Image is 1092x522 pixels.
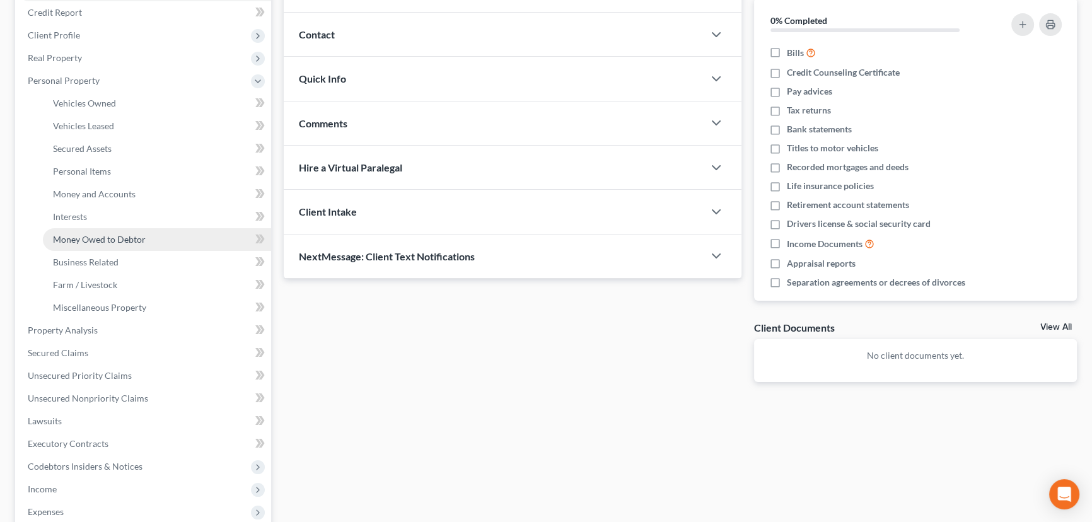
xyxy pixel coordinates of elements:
[28,325,98,335] span: Property Analysis
[28,347,88,358] span: Secured Claims
[787,276,965,289] span: Separation agreements or decrees of divorces
[787,238,863,250] span: Income Documents
[43,296,271,319] a: Miscellaneous Property
[18,410,271,432] a: Lawsuits
[43,115,271,137] a: Vehicles Leased
[754,321,835,334] div: Client Documents
[28,461,142,472] span: Codebtors Insiders & Notices
[18,319,271,342] a: Property Analysis
[53,279,117,290] span: Farm / Livestock
[28,506,64,517] span: Expenses
[1049,479,1079,509] div: Open Intercom Messenger
[53,302,146,313] span: Miscellaneous Property
[53,143,112,154] span: Secured Assets
[43,160,271,183] a: Personal Items
[43,92,271,115] a: Vehicles Owned
[28,30,80,40] span: Client Profile
[299,161,402,173] span: Hire a Virtual Paralegal
[787,47,804,59] span: Bills
[18,342,271,364] a: Secured Claims
[28,393,148,403] span: Unsecured Nonpriority Claims
[787,66,900,79] span: Credit Counseling Certificate
[787,161,909,173] span: Recorded mortgages and deeds
[787,217,931,230] span: Drivers license & social security card
[43,274,271,296] a: Farm / Livestock
[53,166,111,177] span: Personal Items
[43,206,271,228] a: Interests
[53,98,116,108] span: Vehicles Owned
[787,199,909,211] span: Retirement account statements
[53,188,136,199] span: Money and Accounts
[53,211,87,222] span: Interests
[787,180,874,192] span: Life insurance policies
[787,123,852,136] span: Bank statements
[43,137,271,160] a: Secured Assets
[18,387,271,410] a: Unsecured Nonpriority Claims
[770,15,827,26] strong: 0% Completed
[299,250,475,262] span: NextMessage: Client Text Notifications
[787,257,856,270] span: Appraisal reports
[18,1,271,24] a: Credit Report
[28,438,108,449] span: Executory Contracts
[53,257,119,267] span: Business Related
[53,234,146,245] span: Money Owed to Debtor
[787,104,831,117] span: Tax returns
[28,370,132,381] span: Unsecured Priority Claims
[18,432,271,455] a: Executory Contracts
[43,183,271,206] a: Money and Accounts
[28,75,100,86] span: Personal Property
[299,117,347,129] span: Comments
[28,7,82,18] span: Credit Report
[18,364,271,387] a: Unsecured Priority Claims
[299,28,335,40] span: Contact
[28,484,57,494] span: Income
[787,85,832,98] span: Pay advices
[787,142,878,154] span: Titles to motor vehicles
[764,349,1067,362] p: No client documents yet.
[28,52,82,63] span: Real Property
[1040,323,1072,332] a: View All
[299,72,346,84] span: Quick Info
[28,415,62,426] span: Lawsuits
[299,206,357,217] span: Client Intake
[43,228,271,251] a: Money Owed to Debtor
[43,251,271,274] a: Business Related
[53,120,114,131] span: Vehicles Leased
